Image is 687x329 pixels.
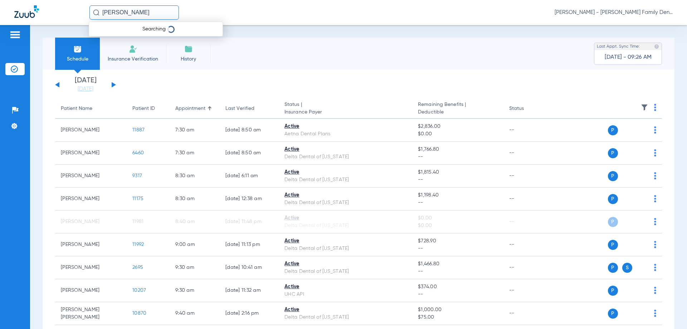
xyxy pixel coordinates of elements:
div: Delta Dental of [US_STATE] [284,222,406,229]
img: Zuub Logo [14,5,39,18]
span: Searching [142,26,166,32]
div: Active [284,146,406,153]
span: 11887 [132,127,145,132]
a: [DATE] [64,86,107,93]
td: 8:30 AM [170,165,220,188]
span: -- [418,176,497,184]
img: group-dot-blue.svg [654,218,656,225]
td: [PERSON_NAME] [55,256,127,279]
li: [DATE] [64,77,107,93]
img: Search Icon [93,9,99,16]
span: 9317 [132,173,142,178]
span: 10207 [132,288,146,293]
span: -- [418,268,497,275]
span: $0.00 [418,214,497,222]
td: -- [503,233,552,256]
div: Active [284,260,406,268]
td: [PERSON_NAME] [55,188,127,211]
div: Last Verified [225,105,273,112]
div: Active [284,192,406,199]
td: [PERSON_NAME] [55,142,127,165]
span: P [608,263,618,273]
td: 7:30 AM [170,142,220,165]
td: [DATE] 8:50 AM [220,142,279,165]
img: Schedule [73,45,82,53]
img: group-dot-blue.svg [654,264,656,271]
div: Patient ID [132,105,155,112]
span: $1,766.80 [418,146,497,153]
td: [PERSON_NAME] [55,165,127,188]
td: -- [503,142,552,165]
td: [DATE] 11:48 PM [220,211,279,233]
span: $374.00 [418,283,497,291]
span: 11175 [132,196,143,201]
span: P [608,171,618,181]
span: S [622,263,632,273]
span: $0.00 [418,130,497,138]
span: Insurance Verification [105,55,161,63]
td: -- [503,188,552,211]
span: 6460 [132,150,144,155]
td: 9:30 AM [170,256,220,279]
td: -- [503,119,552,142]
td: [DATE] 8:50 AM [220,119,279,142]
td: 8:40 AM [170,211,220,233]
div: Active [284,306,406,314]
span: $75.00 [418,314,497,321]
td: -- [503,211,552,233]
img: group-dot-blue.svg [654,241,656,248]
span: $2,836.00 [418,123,497,130]
div: Delta Dental of [US_STATE] [284,176,406,184]
div: Active [284,283,406,291]
td: -- [503,256,552,279]
th: Status [503,99,552,119]
div: Active [284,237,406,245]
span: Last Appt. Sync Time: [597,43,640,50]
td: [PERSON_NAME] [55,279,127,302]
img: group-dot-blue.svg [654,104,656,111]
span: $1,815.40 [418,169,497,176]
img: Manual Insurance Verification [129,45,137,53]
div: Active [284,169,406,176]
td: 9:40 AM [170,302,220,325]
input: Search for patients [89,5,179,20]
img: hamburger-icon [9,30,21,39]
span: 11992 [132,242,144,247]
span: -- [418,153,497,161]
td: [PERSON_NAME] [55,233,127,256]
span: P [608,194,618,204]
div: Delta Dental of [US_STATE] [284,245,406,252]
span: 2695 [132,265,143,270]
td: [PERSON_NAME] [55,119,127,142]
span: Deductible [418,108,497,116]
div: UHC API [284,291,406,298]
td: 9:00 AM [170,233,220,256]
div: Delta Dental of [US_STATE] [284,153,406,161]
div: Appointment [175,105,205,112]
span: P [608,148,618,158]
span: $0.00 [418,222,497,229]
td: 7:30 AM [170,119,220,142]
iframe: Chat Widget [651,295,687,329]
span: $1,466.80 [418,260,497,268]
th: Remaining Benefits | [412,99,503,119]
img: History [184,45,193,53]
span: $728.90 [418,237,497,245]
span: P [608,240,618,250]
img: group-dot-blue.svg [654,149,656,156]
td: -- [503,302,552,325]
img: filter.svg [641,104,648,111]
span: P [608,217,618,227]
div: Patient Name [61,105,121,112]
td: [DATE] 11:32 AM [220,279,279,302]
td: [PERSON_NAME] [55,211,127,233]
span: History [171,55,205,63]
span: Insurance Payer [284,108,406,116]
span: P [608,286,618,296]
img: group-dot-blue.svg [654,172,656,179]
span: 11981 [132,219,143,224]
div: Appointment [175,105,214,112]
div: Delta Dental of [US_STATE] [284,199,406,207]
td: [DATE] 2:16 PM [220,302,279,325]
